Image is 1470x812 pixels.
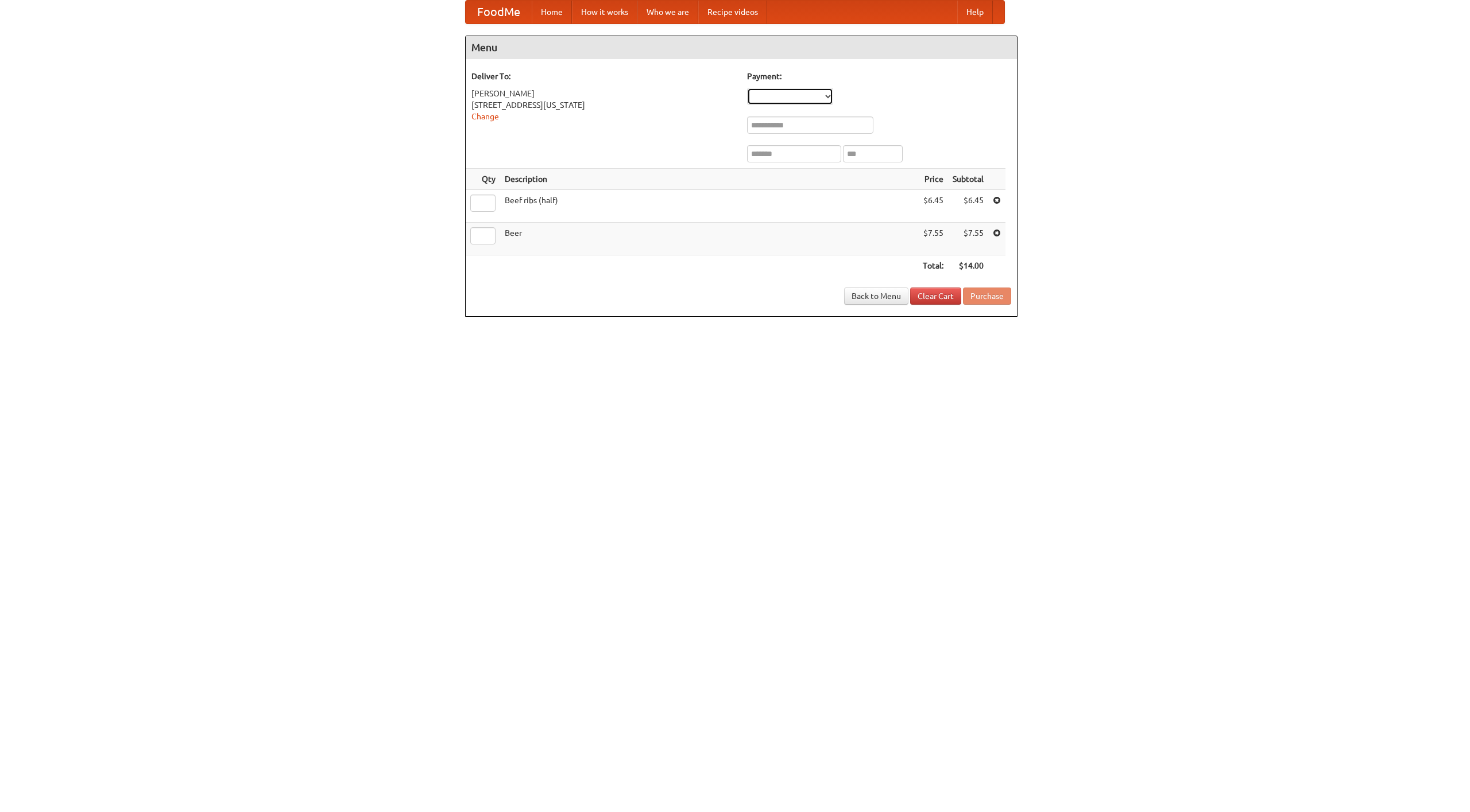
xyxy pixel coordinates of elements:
[918,169,948,190] th: Price
[948,169,988,190] th: Subtotal
[471,99,736,111] div: [STREET_ADDRESS][US_STATE]
[844,287,908,305] a: Back to Menu
[466,169,500,190] th: Qty
[948,255,988,277] th: $14.00
[948,223,988,255] td: $7.55
[963,287,1011,305] button: Purchase
[572,1,637,24] a: How it works
[948,190,988,223] td: $6.45
[466,1,532,24] a: FoodMe
[500,169,918,190] th: Description
[637,1,698,24] a: Who we are
[500,190,918,223] td: Beef ribs (half)
[910,287,961,305] a: Clear Cart
[500,223,918,255] td: Beer
[747,71,1011,82] h5: Payment:
[471,88,736,99] div: [PERSON_NAME]
[698,1,767,24] a: Recipe videos
[471,112,499,121] a: Change
[466,36,1017,59] h4: Menu
[471,71,736,82] h5: Deliver To:
[532,1,572,24] a: Home
[918,223,948,255] td: $7.55
[918,190,948,223] td: $6.45
[957,1,993,24] a: Help
[918,255,948,277] th: Total:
